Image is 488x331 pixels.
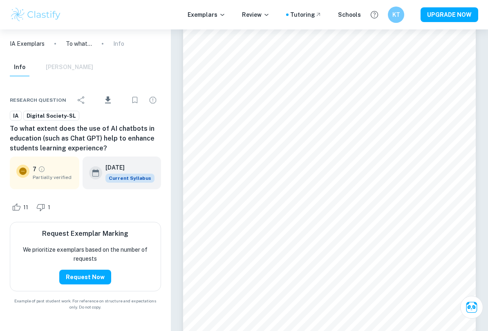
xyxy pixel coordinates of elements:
[43,204,55,212] span: 1
[10,298,161,310] span: Example of past student work. For reference on structure and expectations only. Do not copy.
[10,7,62,23] img: Clastify logo
[10,112,21,120] span: IA
[33,174,73,181] span: Partially verified
[10,39,45,48] a: IA Exemplars
[10,124,161,153] h6: To what extent does the use of AI chatbots in education (such as Chat GPT) help to enhance studen...
[242,10,270,19] p: Review
[91,89,125,111] div: Download
[73,92,90,108] div: Share
[367,8,381,22] button: Help and Feedback
[34,201,55,214] div: Dislike
[105,163,148,172] h6: [DATE]
[392,10,401,19] h6: KT
[290,10,322,19] a: Tutoring
[19,204,33,212] span: 11
[105,174,154,183] div: This exemplar is based on the current syllabus. Feel free to refer to it for inspiration/ideas wh...
[127,92,143,108] div: Bookmark
[17,245,154,263] p: We prioritize exemplars based on the number of requests
[460,296,483,319] button: Ask Clai
[23,111,79,121] a: Digital Society-SL
[10,201,33,214] div: Like
[338,10,361,19] a: Schools
[33,165,36,174] p: 7
[66,39,92,48] p: To what extent does the use of AI chatbots in education (such as Chat GPT) help to enhance studen...
[59,270,111,284] button: Request Now
[10,58,29,76] button: Info
[38,165,45,173] a: Grade partially verified
[42,229,128,239] h6: Request Exemplar Marking
[10,111,22,121] a: IA
[388,7,404,23] button: KT
[24,112,79,120] span: Digital Society-SL
[10,96,66,104] span: Research question
[188,10,226,19] p: Exemplars
[105,174,154,183] span: Current Syllabus
[421,7,478,22] button: UPGRADE NOW
[145,92,161,108] div: Report issue
[113,39,124,48] p: Info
